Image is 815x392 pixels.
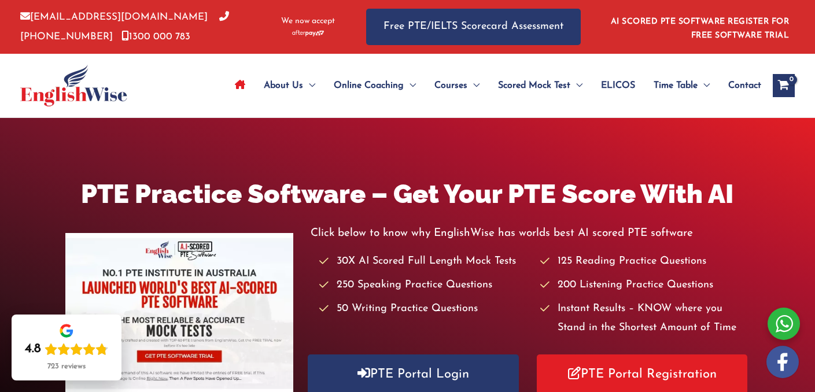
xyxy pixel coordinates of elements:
[311,224,750,243] p: Click below to know why EnglishWise has worlds best AI scored PTE software
[434,65,467,106] span: Courses
[644,65,719,106] a: Time TableMenu Toggle
[540,299,750,338] li: Instant Results – KNOW where you Stand in the Shortest Amount of Time
[319,276,529,295] li: 250 Speaking Practice Questions
[20,12,229,41] a: [PHONE_NUMBER]
[498,65,570,106] span: Scored Mock Test
[255,65,324,106] a: About UsMenu Toggle
[611,17,790,40] a: AI SCORED PTE SOFTWARE REGISTER FOR FREE SOFTWARE TRIAL
[292,30,324,36] img: Afterpay-Logo
[766,346,799,378] img: white-facebook.png
[601,65,635,106] span: ELICOS
[773,74,795,97] a: View Shopping Cart, empty
[324,65,425,106] a: Online CoachingMenu Toggle
[425,65,489,106] a: CoursesMenu Toggle
[366,9,581,45] a: Free PTE/IELTS Scorecard Assessment
[698,65,710,106] span: Menu Toggle
[592,65,644,106] a: ELICOS
[489,65,592,106] a: Scored Mock TestMenu Toggle
[121,32,190,42] a: 1300 000 783
[25,341,108,357] div: Rating: 4.8 out of 5
[20,12,208,22] a: [EMAIL_ADDRESS][DOMAIN_NAME]
[226,65,761,106] nav: Site Navigation: Main Menu
[319,299,529,319] li: 50 Writing Practice Questions
[65,176,750,212] h1: PTE Practice Software – Get Your PTE Score With AI
[281,16,335,27] span: We now accept
[467,65,480,106] span: Menu Toggle
[719,65,761,106] a: Contact
[334,65,404,106] span: Online Coaching
[264,65,303,106] span: About Us
[47,362,86,371] div: 723 reviews
[728,65,761,106] span: Contact
[654,65,698,106] span: Time Table
[25,341,41,357] div: 4.8
[540,252,750,271] li: 125 Reading Practice Questions
[20,65,127,106] img: cropped-ew-logo
[319,252,529,271] li: 30X AI Scored Full Length Mock Tests
[604,8,795,46] aside: Header Widget 1
[540,276,750,295] li: 200 Listening Practice Questions
[570,65,582,106] span: Menu Toggle
[303,65,315,106] span: Menu Toggle
[404,65,416,106] span: Menu Toggle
